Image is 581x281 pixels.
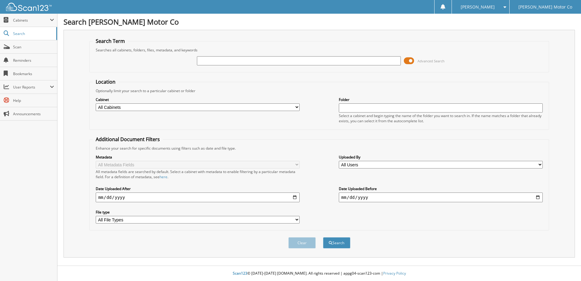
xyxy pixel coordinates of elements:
[6,3,52,11] img: scan123-logo-white.svg
[93,47,546,53] div: Searches all cabinets, folders, files, metadata, and keywords
[461,5,495,9] span: [PERSON_NAME]
[13,58,54,63] span: Reminders
[323,237,350,248] button: Search
[93,38,128,44] legend: Search Term
[339,113,543,123] div: Select a cabinet and begin typing the name of the folder you want to search in. If the name match...
[96,210,300,215] label: File type
[13,71,54,76] span: Bookmarks
[96,97,300,102] label: Cabinet
[96,169,300,179] div: All metadata fields are searched by default. Select a cabinet with metadata to enable filtering b...
[13,18,50,23] span: Cabinets
[93,88,546,93] div: Optionally limit your search to a particular cabinet or folder
[339,193,543,202] input: end
[96,193,300,202] input: start
[288,237,316,248] button: Clear
[93,146,546,151] div: Enhance your search for specific documents using filters such as date and file type.
[13,44,54,50] span: Scan
[64,17,575,27] h1: Search [PERSON_NAME] Motor Co
[518,5,572,9] span: [PERSON_NAME] Motor Co
[96,186,300,191] label: Date Uploaded After
[96,154,300,160] label: Metadata
[13,111,54,116] span: Announcements
[339,154,543,160] label: Uploaded By
[339,186,543,191] label: Date Uploaded Before
[93,78,119,85] legend: Location
[13,85,50,90] span: User Reports
[13,98,54,103] span: Help
[233,271,247,276] span: Scan123
[383,271,406,276] a: Privacy Policy
[13,31,53,36] span: Search
[551,252,581,281] iframe: Chat Widget
[160,174,167,179] a: here
[57,266,581,281] div: © [DATE]-[DATE] [DOMAIN_NAME]. All rights reserved | appg04-scan123-com |
[339,97,543,102] label: Folder
[418,59,445,63] span: Advanced Search
[93,136,163,143] legend: Additional Document Filters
